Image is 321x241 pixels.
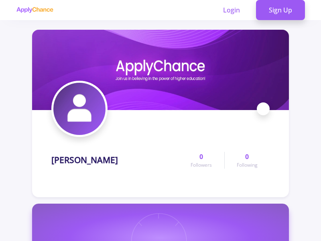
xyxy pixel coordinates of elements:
img: Niloofar Nasravatar [53,83,106,135]
a: 0Followers [179,152,224,169]
span: Followers [191,161,212,169]
img: Niloofar Nasrcover image [32,30,289,110]
img: applychance logo text only [16,7,53,13]
a: 0Following [224,152,270,169]
span: 0 [245,152,249,161]
span: 0 [199,152,203,161]
h1: [PERSON_NAME] [51,155,118,165]
span: Following [237,161,258,169]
